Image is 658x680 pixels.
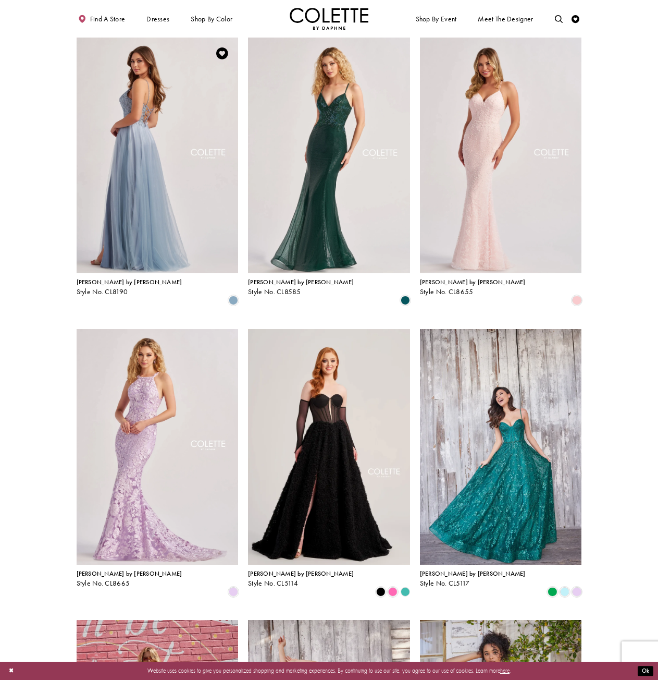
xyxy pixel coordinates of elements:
img: Colette by Daphne [290,8,369,30]
i: Dusty Blue [229,296,238,305]
span: Dresses [144,8,171,30]
p: Website uses cookies to give you personalized shopping and marketing experiences. By continuing t... [57,665,601,676]
div: Colette by Daphne Style No. CL8190 [77,279,182,296]
i: Lilac [572,587,581,597]
a: Visit Colette by Daphne Style No. CL8665 Page [77,329,239,565]
i: Black [376,587,386,597]
span: Shop by color [189,8,234,30]
a: Find a store [77,8,127,30]
span: Style No. CL8190 [77,287,128,296]
a: Visit Home Page [290,8,369,30]
a: Meet the designer [476,8,536,30]
button: Submit Dialog [638,666,653,676]
a: Visit Colette by Daphne Style No. CL8190 Page [77,38,239,273]
span: [PERSON_NAME] by [PERSON_NAME] [77,569,182,578]
i: Turquoise [401,587,410,597]
span: Dresses [146,15,169,23]
div: Colette by Daphne Style No. CL8585 [248,279,354,296]
a: Visit Colette by Daphne Style No. CL8585 Page [248,38,410,273]
span: [PERSON_NAME] by [PERSON_NAME] [420,278,526,286]
a: Visit Colette by Daphne Style No. CL5117 Page [420,329,582,565]
span: [PERSON_NAME] by [PERSON_NAME] [248,569,354,578]
span: [PERSON_NAME] by [PERSON_NAME] [420,569,526,578]
a: Add to Wishlist [214,45,231,62]
i: Pink [388,587,398,597]
span: Shop by color [191,15,232,23]
a: Visit Colette by Daphne Style No. CL8655 Page [420,38,582,273]
span: Style No. CL8585 [248,287,301,296]
span: Style No. CL8665 [77,579,130,588]
div: Colette by Daphne Style No. CL8655 [420,279,526,296]
span: [PERSON_NAME] by [PERSON_NAME] [77,278,182,286]
span: [PERSON_NAME] by [PERSON_NAME] [248,278,354,286]
a: Toggle search [553,8,565,30]
i: Lilac [229,587,238,597]
a: here [500,667,510,674]
i: Light Blue [560,587,569,597]
span: Shop By Event [414,8,458,30]
div: Colette by Daphne Style No. CL8665 [77,570,182,587]
span: Meet the designer [478,15,533,23]
a: Check Wishlist [570,8,582,30]
i: Emerald [548,587,557,597]
span: Style No. CL5114 [248,579,298,588]
div: Colette by Daphne Style No. CL5114 [248,570,354,587]
a: Visit Colette by Daphne Style No. CL5114 Page [248,329,410,565]
span: Style No. CL5117 [420,579,470,588]
span: Find a store [90,15,126,23]
i: Ice Pink [572,296,581,305]
span: Shop By Event [416,15,457,23]
button: Close Dialog [5,664,18,678]
div: Colette by Daphne Style No. CL5117 [420,570,526,587]
i: Spruce [401,296,410,305]
span: Style No. CL8655 [420,287,474,296]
